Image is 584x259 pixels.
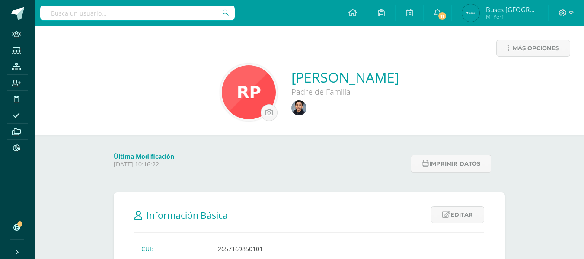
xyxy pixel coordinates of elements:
span: 11 [437,11,447,21]
span: Más opciones [513,40,559,56]
td: CUI: [134,241,211,256]
img: 6c2708255830859565645c92050085da.png [222,65,276,119]
img: f5821ecff76bc8152d89c0b6da40257e.png [291,100,306,115]
td: 2657169850101 [211,241,423,256]
a: Más opciones [496,40,570,57]
img: fc6c33b0aa045aa3213aba2fdb094e39.png [462,4,479,22]
button: Imprimir datos [411,155,491,173]
p: [DATE] 10:16:22 [114,160,405,168]
a: [PERSON_NAME] [291,68,399,86]
div: Padre de Familia [291,86,399,97]
span: Buses [GEOGRAPHIC_DATA] [486,5,538,14]
span: Información Básica [147,209,228,221]
input: Busca un usuario... [40,6,235,20]
h4: Última Modificación [114,152,405,160]
a: Editar [431,206,484,223]
span: Mi Perfil [486,13,538,20]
